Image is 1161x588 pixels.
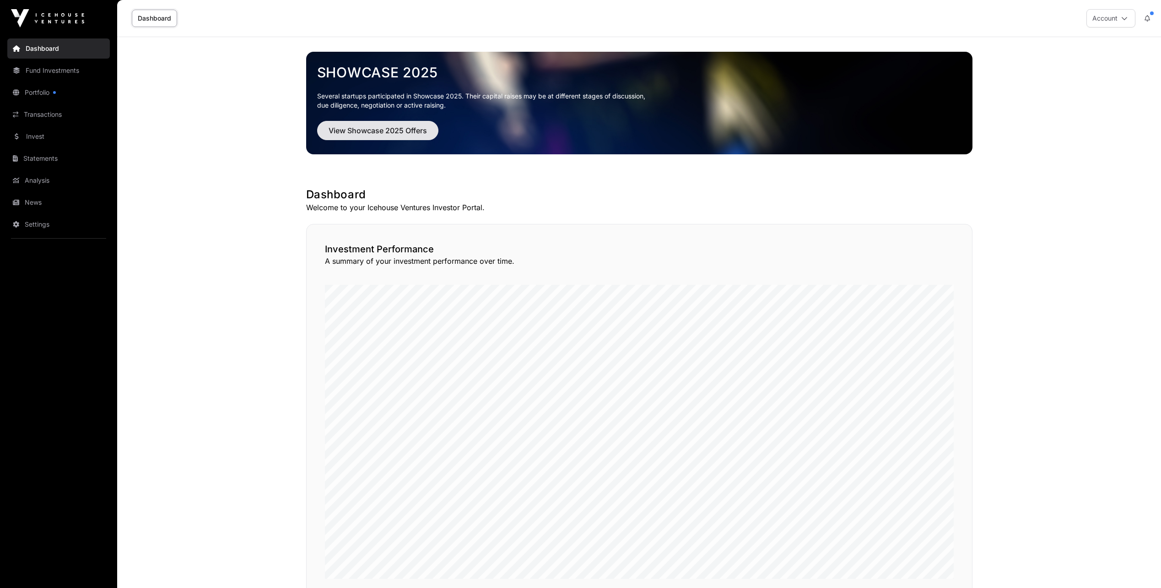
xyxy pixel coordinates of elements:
[7,148,110,169] a: Statements
[306,187,972,202] h1: Dashboard
[7,82,110,103] a: Portfolio
[11,9,84,27] img: Icehouse Ventures Logo
[7,126,110,147] a: Invest
[7,192,110,212] a: News
[1086,9,1135,27] button: Account
[1115,544,1161,588] iframe: Chat Widget
[317,130,438,139] a: View Showcase 2025 Offers
[7,170,110,191] a: Analysis
[132,10,177,27] a: Dashboard
[306,202,972,213] p: Welcome to your Icehouse Ventures Investor Portal.
[317,64,961,81] a: Showcase 2025
[7,38,110,59] a: Dashboard
[325,243,954,256] h2: Investment Performance
[317,92,961,110] p: Several startups participated in Showcase 2025. Their capital raises may be at different stages o...
[7,60,110,81] a: Fund Investments
[329,125,427,136] span: View Showcase 2025 Offers
[325,256,954,267] p: A summary of your investment performance over time.
[7,104,110,125] a: Transactions
[7,214,110,234] a: Settings
[306,52,972,154] img: Showcase 2025
[317,121,438,140] button: View Showcase 2025 Offers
